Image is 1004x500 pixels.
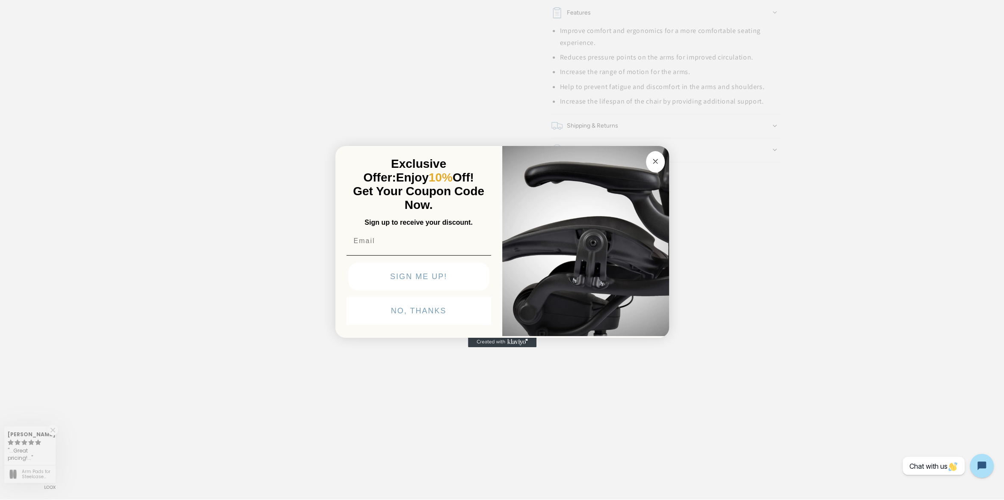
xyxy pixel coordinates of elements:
[364,219,472,226] span: Sign up to receive your discount.
[468,337,536,347] a: Created with Klaviyo - opens in a new tab
[646,151,665,173] button: Close dialog
[502,144,669,336] img: 92d77583-a095-41f6-84e7-858462e0427a.jpeg
[347,297,491,325] button: NO, THANKS
[353,185,484,211] span: Get Your Coupon Code Now.
[396,171,474,184] span: Enjoy Off!
[429,171,453,184] span: 10%
[348,262,489,291] button: SIGN ME UP!
[363,157,446,184] span: Exclusive Offer:
[347,232,491,250] input: Email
